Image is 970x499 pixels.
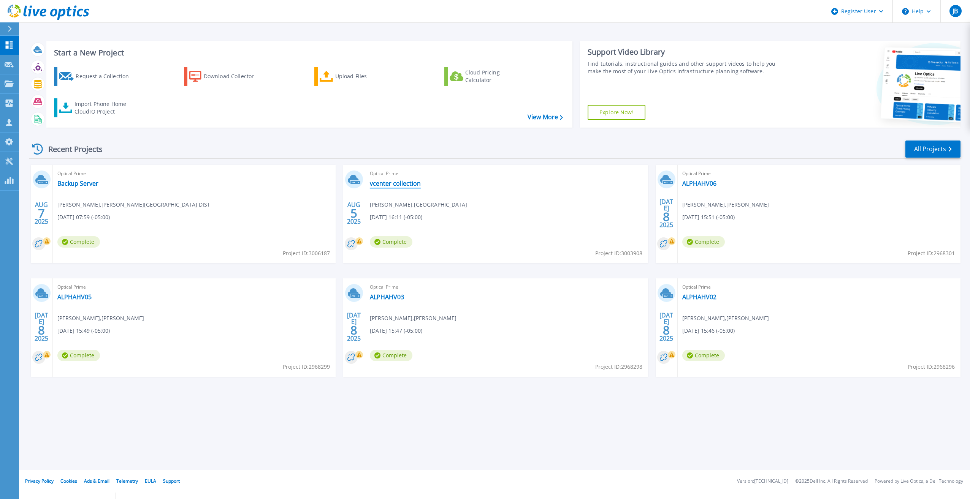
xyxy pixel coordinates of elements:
[875,479,963,484] li: Powered by Live Optics, a Dell Technology
[314,67,399,86] a: Upload Files
[682,293,716,301] a: ALPHAHV02
[595,249,642,257] span: Project ID: 3003908
[204,69,265,84] div: Download Collector
[659,313,674,341] div: [DATE] 2025
[682,236,725,248] span: Complete
[57,201,210,209] span: [PERSON_NAME] , [PERSON_NAME][GEOGRAPHIC_DATA] DIST
[588,60,784,75] div: Find tutorials, instructional guides and other support videos to help you make the most of your L...
[953,8,958,14] span: JB
[370,314,456,322] span: [PERSON_NAME] , [PERSON_NAME]
[370,201,467,209] span: [PERSON_NAME] , [GEOGRAPHIC_DATA]
[588,105,645,120] a: Explore Now!
[682,350,725,361] span: Complete
[682,314,769,322] span: [PERSON_NAME] , [PERSON_NAME]
[163,478,180,484] a: Support
[370,293,404,301] a: ALPHAHV03
[25,478,54,484] a: Privacy Policy
[184,67,269,86] a: Download Collector
[84,478,109,484] a: Ads & Email
[29,140,113,158] div: Recent Projects
[663,327,670,333] span: 8
[57,314,144,322] span: [PERSON_NAME] , [PERSON_NAME]
[57,293,92,301] a: ALPHAHV05
[370,236,412,248] span: Complete
[444,67,529,86] a: Cloud Pricing Calculator
[335,69,396,84] div: Upload Files
[659,199,674,227] div: [DATE] 2025
[682,180,716,187] a: ALPHAHV06
[34,199,49,227] div: AUG 2025
[34,313,49,341] div: [DATE] 2025
[57,327,110,335] span: [DATE] 15:49 (-05:00)
[370,169,643,178] span: Optical Prime
[57,236,100,248] span: Complete
[370,180,421,187] a: vcenter collection
[347,199,361,227] div: AUG 2025
[370,327,422,335] span: [DATE] 15:47 (-05:00)
[682,201,769,209] span: [PERSON_NAME] , [PERSON_NAME]
[908,249,955,257] span: Project ID: 2968301
[54,67,139,86] a: Request a Collection
[116,478,138,484] a: Telemetry
[350,327,357,333] span: 8
[682,213,735,221] span: [DATE] 15:51 (-05:00)
[38,327,45,333] span: 8
[908,363,955,371] span: Project ID: 2968296
[57,213,110,221] span: [DATE] 07:59 (-05:00)
[54,49,563,57] h3: Start a New Project
[465,69,526,84] div: Cloud Pricing Calculator
[905,141,960,158] a: All Projects
[57,350,100,361] span: Complete
[370,283,643,291] span: Optical Prime
[60,478,77,484] a: Cookies
[682,169,956,178] span: Optical Prime
[350,210,357,216] span: 5
[528,114,563,121] a: View More
[283,249,330,257] span: Project ID: 3006187
[370,350,412,361] span: Complete
[737,479,788,484] li: Version: [TECHNICAL_ID]
[795,479,868,484] li: © 2025 Dell Inc. All Rights Reserved
[347,313,361,341] div: [DATE] 2025
[370,213,422,221] span: [DATE] 16:11 (-05:00)
[588,47,784,57] div: Support Video Library
[595,363,642,371] span: Project ID: 2968298
[682,327,735,335] span: [DATE] 15:46 (-05:00)
[38,210,45,216] span: 7
[76,69,136,84] div: Request a Collection
[283,363,330,371] span: Project ID: 2968299
[57,169,331,178] span: Optical Prime
[663,213,670,220] span: 8
[57,180,98,187] a: Backup Server
[145,478,156,484] a: EULA
[57,283,331,291] span: Optical Prime
[74,100,134,115] div: Import Phone Home CloudIQ Project
[682,283,956,291] span: Optical Prime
